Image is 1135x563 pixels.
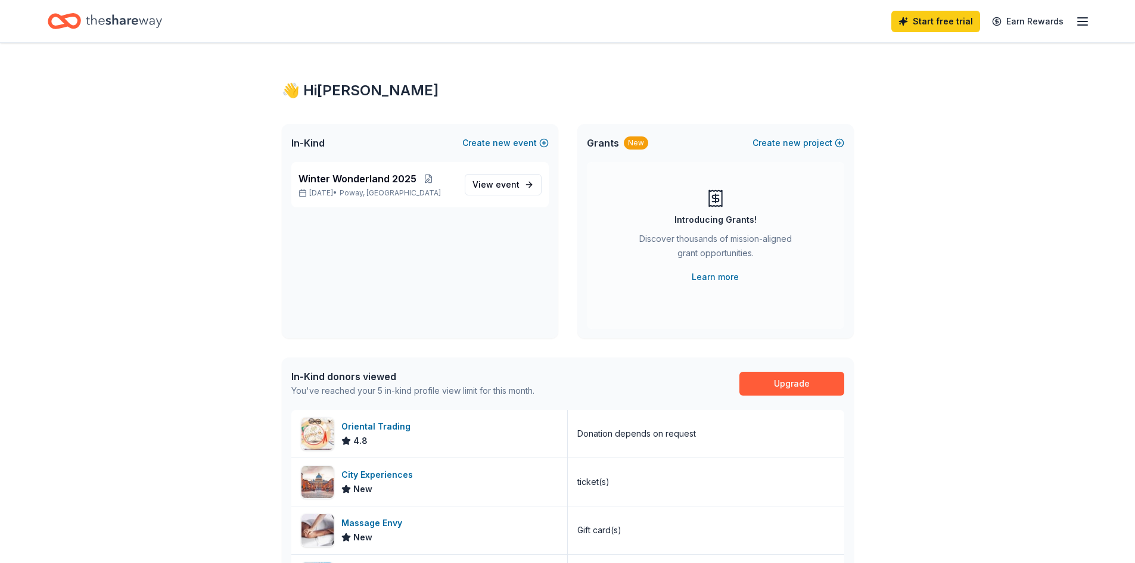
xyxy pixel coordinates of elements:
[577,475,610,489] div: ticket(s)
[301,514,334,546] img: Image for Massage Envy
[341,516,407,530] div: Massage Envy
[635,232,797,265] div: Discover thousands of mission-aligned grant opportunities.
[48,7,162,35] a: Home
[692,270,739,284] a: Learn more
[465,174,542,195] a: View event
[472,178,520,192] span: View
[624,136,648,150] div: New
[739,372,844,396] a: Upgrade
[985,11,1071,32] a: Earn Rewards
[341,468,418,482] div: City Experiences
[282,81,854,100] div: 👋 Hi [PERSON_NAME]
[291,136,325,150] span: In-Kind
[891,11,980,32] a: Start free trial
[752,136,844,150] button: Createnewproject
[298,172,416,186] span: Winter Wonderland 2025
[301,418,334,450] img: Image for Oriental Trading
[577,427,696,441] div: Donation depends on request
[301,466,334,498] img: Image for City Experiences
[341,419,415,434] div: Oriental Trading
[291,369,534,384] div: In-Kind donors viewed
[493,136,511,150] span: new
[674,213,757,227] div: Introducing Grants!
[462,136,549,150] button: Createnewevent
[340,188,441,198] span: Poway, [GEOGRAPHIC_DATA]
[496,179,520,189] span: event
[353,530,372,545] span: New
[587,136,619,150] span: Grants
[783,136,801,150] span: new
[291,384,534,398] div: You've reached your 5 in-kind profile view limit for this month.
[353,434,368,448] span: 4.8
[298,188,455,198] p: [DATE] •
[577,523,621,537] div: Gift card(s)
[353,482,372,496] span: New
